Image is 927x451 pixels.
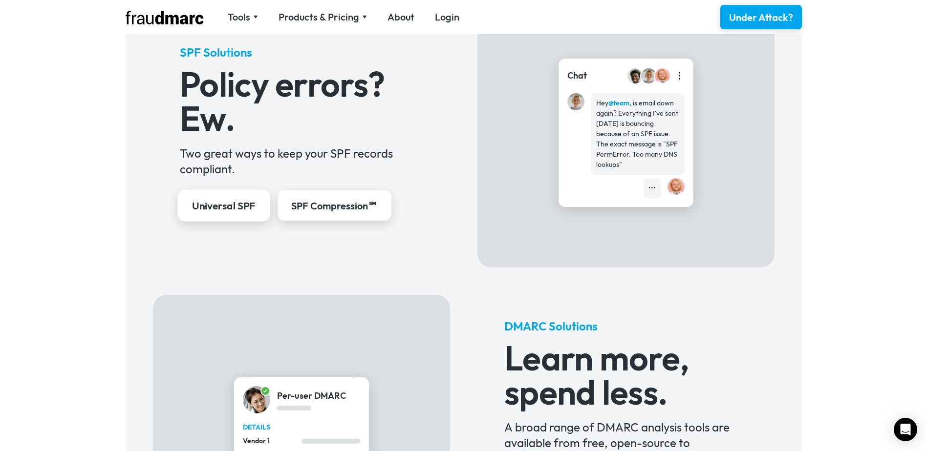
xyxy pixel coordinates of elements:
h3: Learn more, spend less. [504,341,747,409]
div: Vendor 1 [243,436,302,446]
div: ••• [648,183,656,193]
a: SPF Compression℠ [278,190,391,221]
a: Under Attack? [720,5,802,29]
div: Two great ways to keep your SPF records compliant. [180,145,423,177]
a: Universal SPF [178,190,270,222]
div: Per-user DMARC [277,389,346,402]
div: Under Attack? [729,11,793,24]
div: Products & Pricing [279,10,359,24]
div: Tools [228,10,258,24]
div: Universal SPF [192,199,256,213]
strong: @team [608,99,629,107]
h5: DMARC Solutions [504,318,747,334]
a: Login [435,10,459,24]
div: Hey , is email down again? Everything I've sent [DATE] is bouncing because of an SPF issue. The e... [596,98,680,170]
div: Tools [228,10,250,24]
div: details [243,422,360,432]
div: Open Intercom Messenger [894,418,917,441]
a: About [388,10,414,24]
div: Chat [567,69,587,82]
h5: SPF Solutions [180,44,423,60]
h3: Policy errors? Ew. [180,67,423,135]
div: SPF Compression℠ [291,199,378,213]
div: Products & Pricing [279,10,367,24]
